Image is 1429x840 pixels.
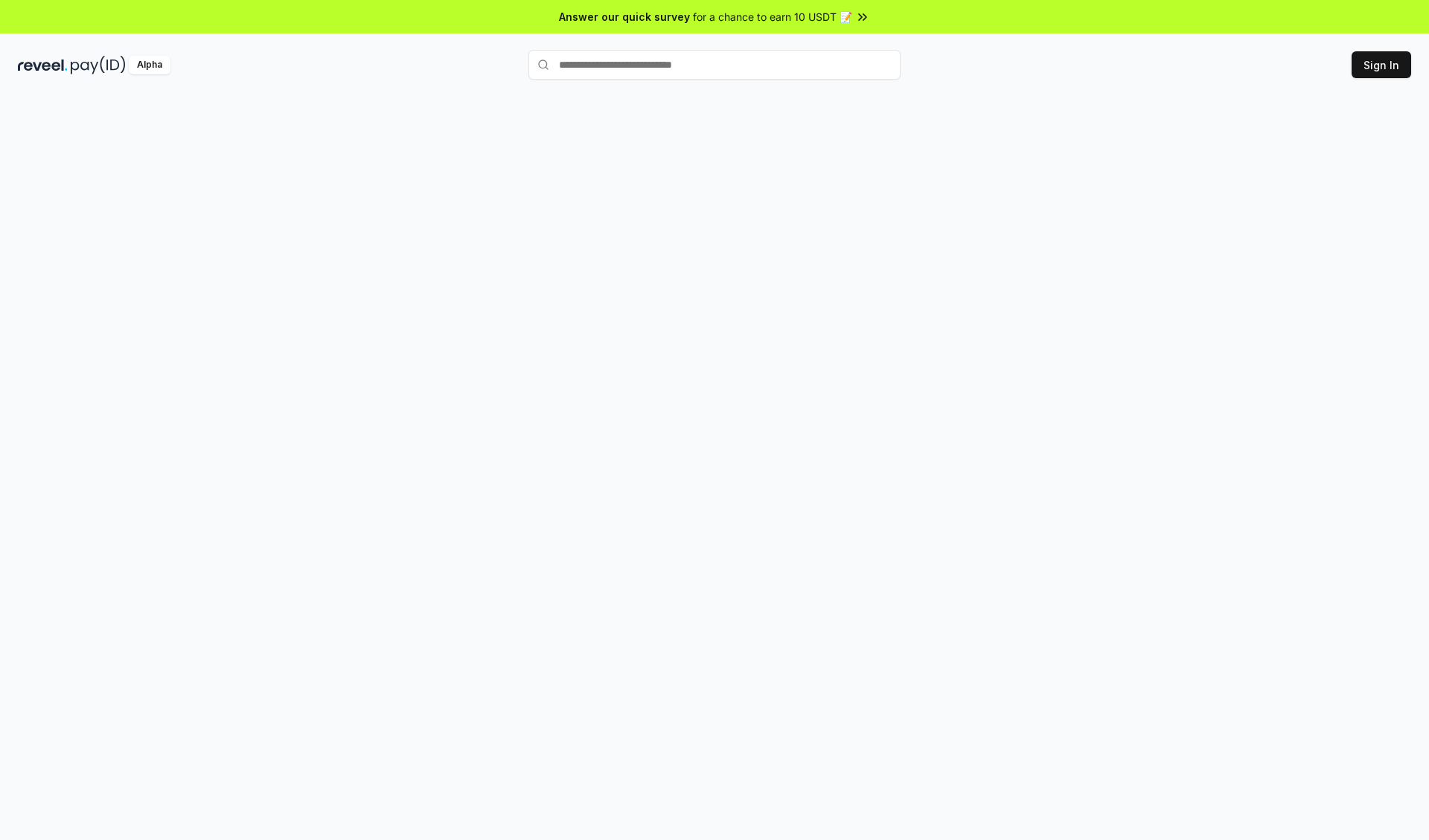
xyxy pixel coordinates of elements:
button: Sign In [1352,51,1411,78]
img: pay_id [71,56,126,74]
img: reveel_dark [18,56,68,74]
div: Alpha [129,56,170,74]
span: for a chance to earn 10 USDT 📝 [693,9,852,25]
span: Answer our quick survey [559,9,690,25]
